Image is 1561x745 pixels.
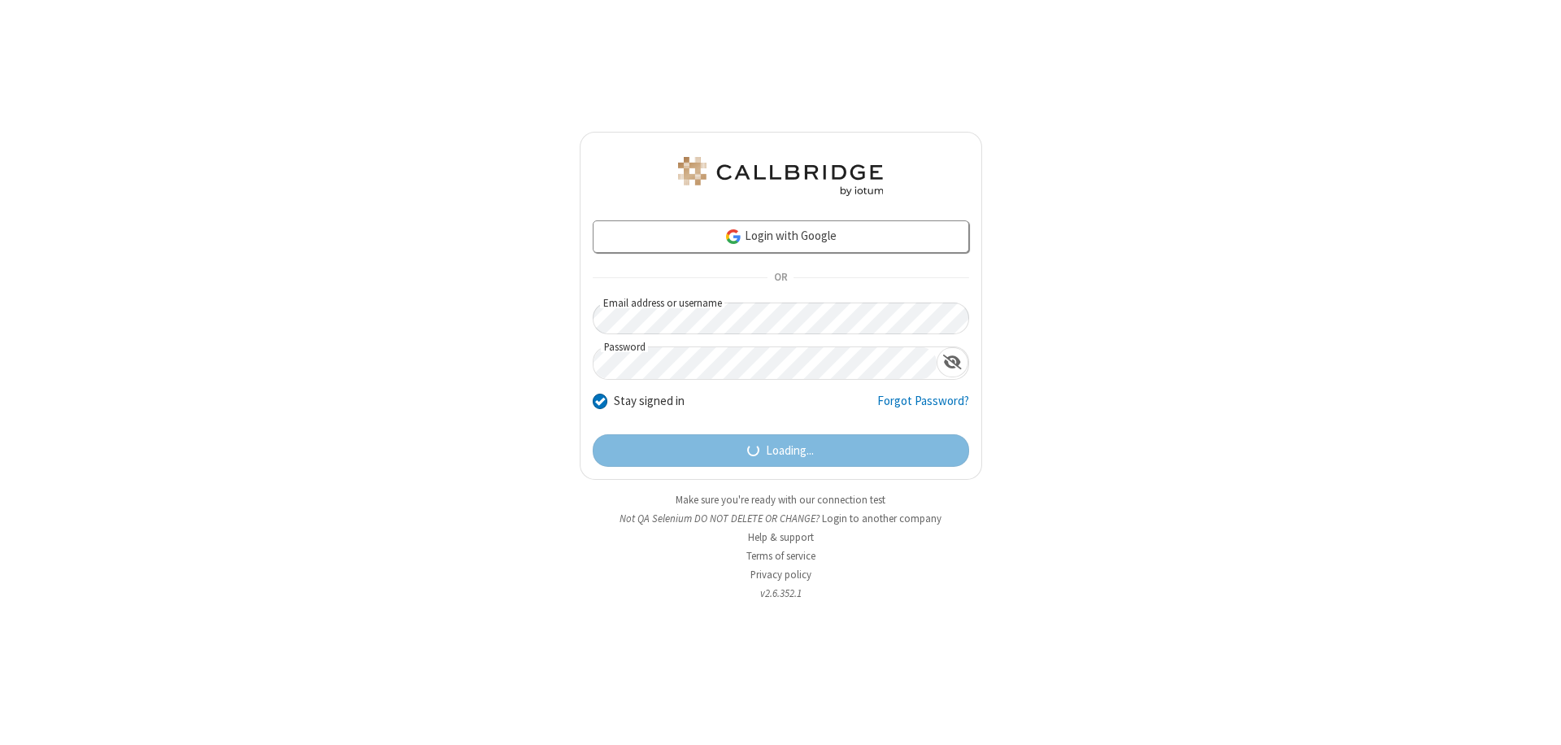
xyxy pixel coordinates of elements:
a: Forgot Password? [877,392,969,423]
button: Login to another company [822,511,941,526]
input: Email address or username [593,303,969,334]
a: Privacy policy [750,568,811,582]
span: Loading... [766,442,814,460]
a: Make sure you're ready with our connection test [676,493,885,507]
a: Login with Google [593,220,969,253]
iframe: Chat [1520,703,1549,734]
li: v2.6.352.1 [580,586,982,601]
div: Show password [937,347,968,377]
img: google-icon.png [724,228,742,246]
a: Help & support [748,530,814,544]
span: OR [767,267,794,290]
input: Password [594,347,937,379]
li: Not QA Selenium DO NOT DELETE OR CHANGE? [580,511,982,526]
img: QA Selenium DO NOT DELETE OR CHANGE [675,157,886,196]
button: Loading... [593,434,969,467]
a: Terms of service [746,549,815,563]
label: Stay signed in [614,392,685,411]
